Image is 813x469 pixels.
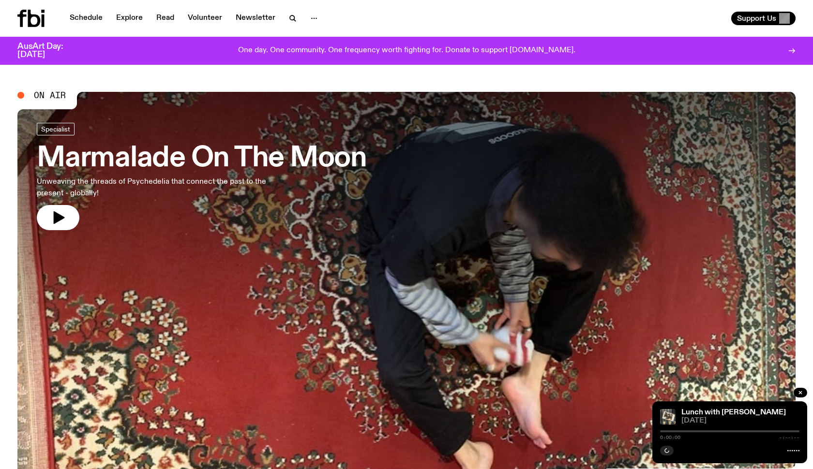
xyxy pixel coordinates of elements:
[660,435,680,440] span: 0:00:00
[660,409,676,425] img: A polaroid of Ella Avni in the studio on top of the mixer which is also located in the studio.
[64,12,108,25] a: Schedule
[37,123,75,135] a: Specialist
[681,409,786,416] a: Lunch with [PERSON_NAME]
[37,176,285,199] p: Unweaving the threads of Psychedelia that connect the past to the present - globally!
[779,435,799,440] span: -:--:--
[731,12,796,25] button: Support Us
[110,12,149,25] a: Explore
[151,12,180,25] a: Read
[41,125,70,132] span: Specialist
[737,14,776,23] span: Support Us
[238,46,575,55] p: One day. One community. One frequency worth fighting for. Donate to support [DOMAIN_NAME].
[37,123,367,230] a: Marmalade On The MoonUnweaving the threads of Psychedelia that connect the past to the present - ...
[37,145,367,172] h3: Marmalade On The Moon
[34,91,66,100] span: On Air
[182,12,228,25] a: Volunteer
[230,12,281,25] a: Newsletter
[17,43,79,59] h3: AusArt Day: [DATE]
[681,417,799,425] span: [DATE]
